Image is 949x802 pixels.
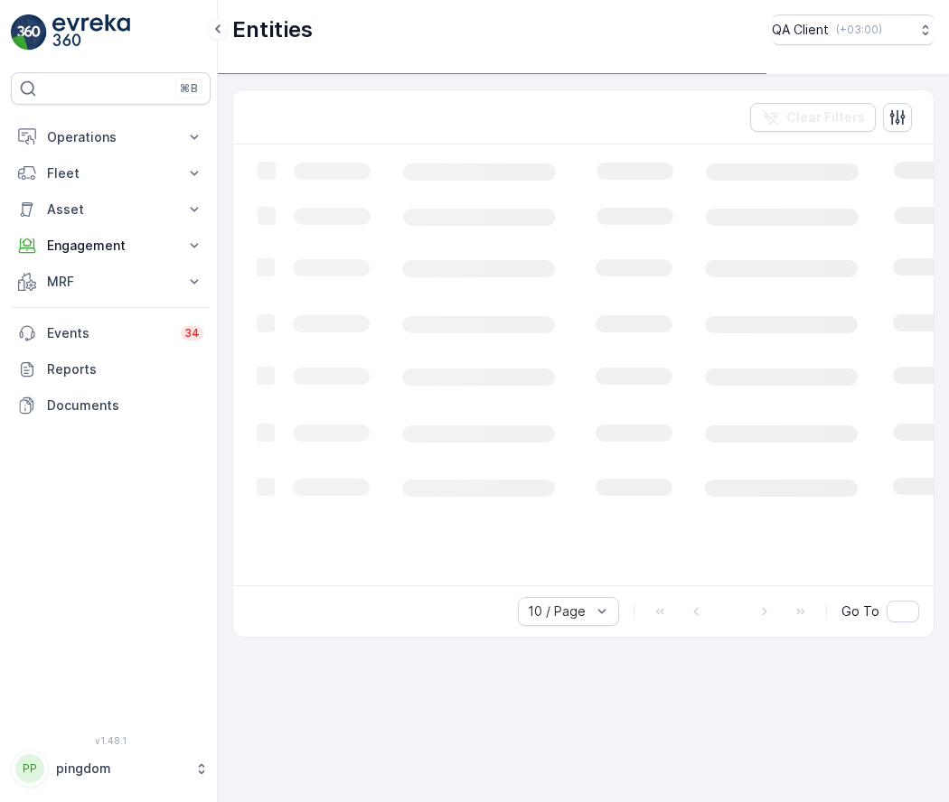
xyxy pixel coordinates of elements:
[772,21,829,39] p: QA Client
[184,326,200,340] p: 34
[11,155,211,191] button: Fleet
[11,750,211,788] button: PPpingdom
[15,754,44,783] div: PP
[47,237,174,255] p: Engagement
[11,315,211,351] a: Events34
[180,81,198,96] p: ⌘B
[11,119,211,155] button: Operations
[786,108,865,126] p: Clear Filters
[11,191,211,228] button: Asset
[841,602,879,620] span: Go To
[52,14,130,51] img: logo_light-DOdMpM7g.png
[47,128,174,146] p: Operations
[11,351,211,387] a: Reports
[11,735,211,746] span: v 1.48.1
[56,760,185,778] p: pingdom
[11,228,211,264] button: Engagement
[47,200,174,219] p: Asset
[11,264,211,300] button: MRF
[47,360,203,378] p: Reports
[47,273,174,291] p: MRF
[836,23,882,37] p: ( +03:00 )
[11,387,211,424] a: Documents
[750,103,876,132] button: Clear Filters
[47,164,174,182] p: Fleet
[47,324,170,342] p: Events
[47,396,203,415] p: Documents
[772,14,935,45] button: QA Client(+03:00)
[11,14,47,51] img: logo
[232,15,313,44] p: Entities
